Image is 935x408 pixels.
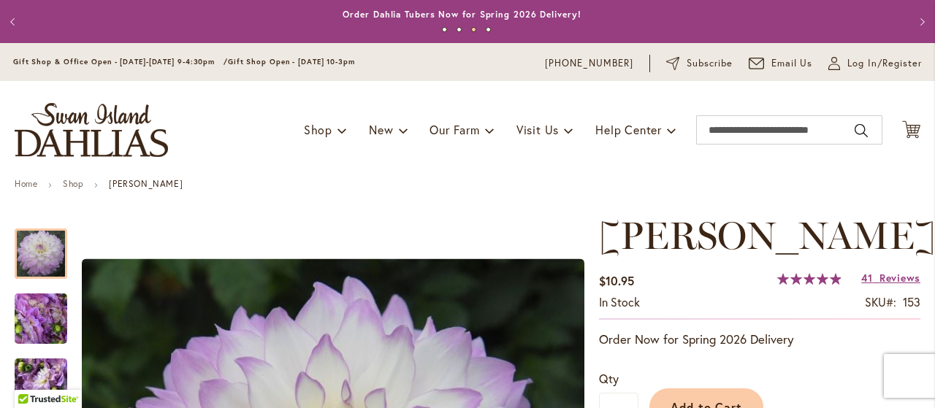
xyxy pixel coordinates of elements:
button: 3 of 4 [471,27,476,32]
a: store logo [15,103,168,157]
div: 99% [777,273,841,285]
button: 1 of 4 [442,27,447,32]
span: In stock [599,294,640,309]
a: Order Dahlia Tubers Now for Spring 2026 Delivery! [343,9,581,20]
strong: SKU [865,294,896,309]
button: 4 of 4 [486,27,491,32]
a: Email Us [749,56,813,71]
span: Help Center [595,122,662,137]
span: Subscribe [687,56,733,71]
a: 41 Reviews [861,271,920,285]
strong: [PERSON_NAME] [109,178,183,189]
span: Qty [599,371,619,386]
button: Next [906,7,935,36]
span: Gift Shop & Office Open - [DATE]-[DATE] 9-4:30pm / [13,57,228,66]
div: 153 [903,294,920,311]
a: Log In/Register [828,56,922,71]
span: Shop [304,122,332,137]
span: Email Us [771,56,813,71]
span: $10.95 [599,273,634,288]
span: New [369,122,393,137]
a: Shop [63,178,83,189]
a: Home [15,178,37,189]
div: Availability [599,294,640,311]
span: 41 [861,271,872,285]
span: Visit Us [516,122,559,137]
div: MIKAYLA MIRANDA [15,214,82,279]
span: Log In/Register [847,56,922,71]
span: Our Farm [430,122,479,137]
span: Gift Shop Open - [DATE] 10-3pm [228,57,355,66]
p: Order Now for Spring 2026 Delivery [599,331,920,348]
iframe: Launch Accessibility Center [11,356,52,397]
a: [PHONE_NUMBER] [545,56,633,71]
span: Reviews [879,271,920,285]
div: MIKAYLA MIRANDA [15,279,82,344]
button: 2 of 4 [457,27,462,32]
a: Subscribe [666,56,733,71]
